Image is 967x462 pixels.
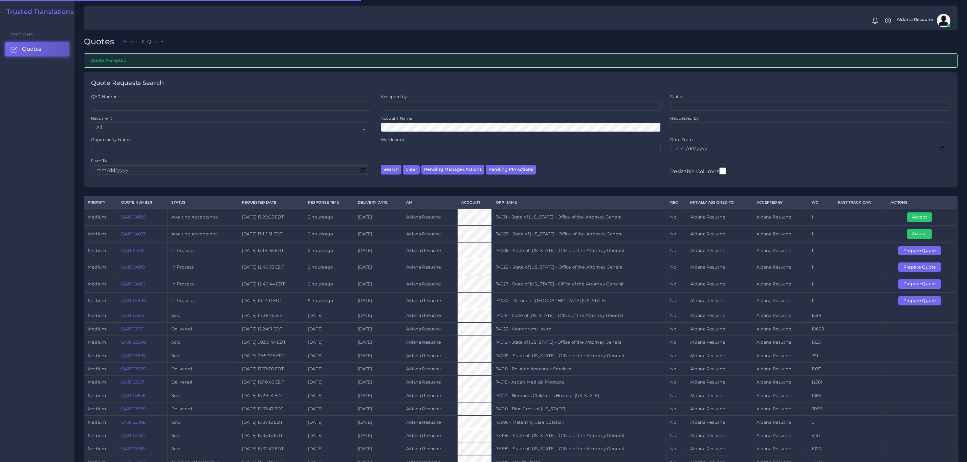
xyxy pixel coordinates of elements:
td: 74028 - State of [US_STATE] - Office of the Attorney General [492,259,666,276]
a: QAR124023 [121,231,146,236]
td: Aldana Resuche [686,389,752,402]
td: 73996 - State of [US_STATE] - Office of the Attorney General [492,429,666,442]
td: [DATE] [304,322,354,336]
td: [DATE] 15:29:14 EDT [238,389,304,402]
td: 0 [808,416,834,429]
span: medium [88,366,106,371]
td: 440 [808,429,834,442]
td: No [666,242,686,259]
button: Prepare Quote [898,246,941,255]
label: QAR Number [91,94,119,99]
label: Accepted by [381,94,407,99]
td: 1 [808,276,834,292]
a: QAR123885 [121,366,146,371]
td: Aldana Resuche [402,349,457,362]
td: Delivered [167,376,238,389]
td: Aldana Resuche [686,402,752,416]
td: [DATE] 12:33:47 EDT [238,402,304,416]
label: Account Name [381,115,413,121]
td: Aldana Resuche [402,416,457,429]
td: 74012 - State of [US_STATE] - Office of the Attorney General [492,336,666,349]
td: [DATE] [354,376,402,389]
td: Delivered [167,402,238,416]
h2: Quotes [84,37,119,47]
a: QAR123858 [121,393,146,398]
span: medium [88,420,106,425]
td: 1 [808,292,834,309]
td: [DATE] [354,292,402,309]
span: medium [88,264,106,270]
td: [DATE] 09:59:44 EDT [238,336,304,349]
td: In Process [167,292,238,309]
span: medium [88,281,106,286]
td: Aldana Resuche [752,389,808,402]
td: [DATE] [304,402,354,416]
td: [DATE] [304,309,354,322]
a: QAR124019 [121,264,145,270]
td: [DATE] [304,442,354,456]
td: Aldana Resuche [686,349,752,362]
span: medium [88,433,106,438]
button: Prepare Quote [898,262,941,272]
td: 74015 - Aspen Medical Products [492,376,666,389]
a: QAR123898 [121,340,146,345]
td: 74031 - State of [US_STATE] - Office of the Attorney General [492,209,666,226]
td: [DATE] [354,209,402,226]
td: Sold [167,389,238,402]
span: medium [88,214,106,220]
td: No [666,336,686,349]
td: Aldana Resuche [686,209,752,226]
td: No [666,226,686,242]
td: No [666,309,686,322]
td: [DATE] [354,429,402,442]
td: Aldana Resuche [402,242,457,259]
td: 74023 - Monogram Health [492,322,666,336]
a: Quotes [5,42,69,56]
td: [DATE] 09:57:26 EDT [238,349,304,362]
button: Pending Manager Actions [421,165,484,175]
th: WC [808,196,834,209]
td: [DATE] [304,429,354,442]
td: Aldana Resuche [402,362,457,375]
td: Aldana Resuche [402,276,457,292]
a: Home [124,38,139,45]
span: Aldana Resuche [897,18,933,22]
td: In Process [167,242,238,259]
a: QAR123785 [121,446,145,451]
span: medium [88,353,106,358]
th: Quote Number [117,196,167,209]
span: Sections [10,32,33,37]
td: In Process [167,276,238,292]
td: 1 [808,226,834,242]
td: Sold [167,429,238,442]
td: 74008 - State of [US_STATE] - Office of the Attorney General [492,242,666,259]
td: [DATE] [354,259,402,276]
td: No [666,259,686,276]
td: Aldana Resuche [402,309,457,322]
a: QAR123931 [121,313,145,318]
td: [DATE] 13:20:25 EDT [238,209,304,226]
td: 74030 - Nemours [GEOGRAPHIC_DATA] [US_STATE] [492,292,666,309]
span: medium [88,248,106,253]
td: 74009 - State of [US_STATE] - Office of the Attorney General [492,349,666,362]
td: 74019 - State of [US_STATE] - Office of the Attorney General [492,309,666,322]
td: Aldana Resuche [752,259,808,276]
td: [DATE] [354,442,402,456]
th: Status [167,196,238,209]
td: Aldana Resuche [402,336,457,349]
td: 5 hours ago [304,292,354,309]
a: QAR123996 [121,298,146,303]
td: Aldana Resuche [686,292,752,309]
td: Sold [167,309,238,322]
td: Aldana Resuche [402,376,457,389]
td: Aldana Resuche [752,376,808,389]
td: 74010 - Blue Cross of [US_STATE] [492,402,666,416]
td: Sold [167,442,238,456]
td: [DATE] 12:46:44 EDT [238,276,304,292]
span: medium [88,298,106,303]
td: Aldana Resuche [752,292,808,309]
td: Sold [167,349,238,362]
a: Aldana Resucheavatar [893,14,953,27]
td: 2 hours ago [304,242,354,259]
td: [DATE] [354,416,402,429]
